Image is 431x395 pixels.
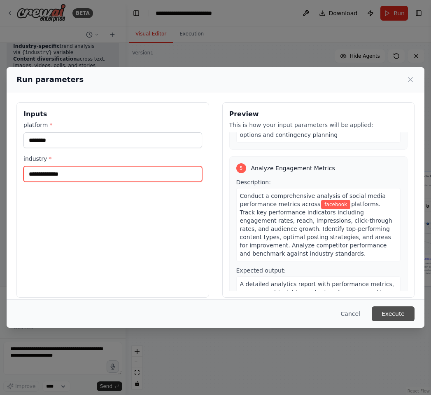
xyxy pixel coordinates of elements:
[240,193,386,207] span: Conduct a comprehensive analysis of social media performance metrics across
[334,306,367,321] button: Cancel
[229,121,408,129] p: This is how your input parameters will be applied:
[372,306,415,321] button: Execute
[240,201,392,257] span: platforms. Track key performance indicators including engagement rates, reach, impressions, click...
[23,155,202,163] label: industry
[251,164,335,172] span: Analyze Engagement Metrics
[236,267,286,274] span: Expected output:
[236,179,271,186] span: Description:
[23,109,202,119] h3: Inputs
[321,200,350,209] span: Variable: platform
[16,74,84,85] h2: Run parameters
[236,163,246,173] div: 5
[23,121,202,129] label: platform
[229,109,408,119] h3: Preview
[240,281,394,312] span: A detailed analytics report with performance metrics, engagement insights, content performance ra...
[240,107,394,138] span: A complete social media publishing schedule with specific dates, times, platforms, and content ma...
